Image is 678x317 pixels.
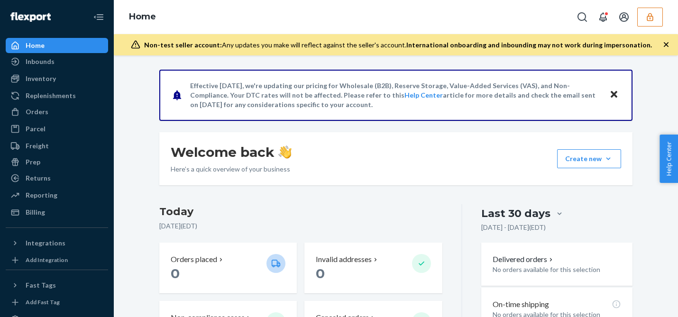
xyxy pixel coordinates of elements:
[171,144,292,161] h1: Welcome back
[6,138,108,154] a: Freight
[614,8,633,27] button: Open account menu
[26,41,45,50] div: Home
[26,57,55,66] div: Inbounds
[493,265,621,274] p: No orders available for this selection
[10,12,51,22] img: Flexport logo
[26,238,65,248] div: Integrations
[557,149,621,168] button: Create new
[6,188,108,203] a: Reporting
[26,141,49,151] div: Freight
[316,265,325,281] span: 0
[481,206,550,221] div: Last 30 days
[6,235,108,251] button: Integrations
[26,190,57,200] div: Reporting
[6,205,108,220] a: Billing
[6,88,108,103] a: Replenishments
[6,154,108,170] a: Prep
[6,71,108,86] a: Inventory
[278,145,292,159] img: hand-wave emoji
[6,278,108,293] button: Fast Tags
[481,223,546,232] p: [DATE] - [DATE] ( EDT )
[406,41,652,49] span: International onboarding and inbounding may not work during impersonation.
[660,135,678,183] button: Help Center
[493,299,549,310] p: On-time shipping
[121,3,164,31] ol: breadcrumbs
[171,164,292,174] p: Here’s a quick overview of your business
[171,254,217,265] p: Orders placed
[26,157,40,167] div: Prep
[26,256,68,264] div: Add Integration
[171,265,180,281] span: 0
[608,88,620,102] button: Close
[6,104,108,119] a: Orders
[6,121,108,136] a: Parcel
[26,91,76,100] div: Replenishments
[159,221,442,231] p: [DATE] ( EDT )
[26,124,46,134] div: Parcel
[6,171,108,186] a: Returns
[573,8,592,27] button: Open Search Box
[6,297,108,308] a: Add Fast Tag
[404,91,443,99] a: Help Center
[26,281,56,290] div: Fast Tags
[493,254,555,265] button: Delivered orders
[26,107,48,117] div: Orders
[144,41,222,49] span: Non-test seller account:
[159,204,442,219] h3: Today
[6,38,108,53] a: Home
[6,254,108,266] a: Add Integration
[26,298,60,306] div: Add Fast Tag
[129,11,156,22] a: Home
[159,243,297,293] button: Orders placed 0
[26,74,56,83] div: Inventory
[144,40,652,50] div: Any updates you make will reflect against the seller's account.
[89,8,108,27] button: Close Navigation
[6,54,108,69] a: Inbounds
[594,8,613,27] button: Open notifications
[316,254,372,265] p: Invalid addresses
[26,173,51,183] div: Returns
[26,208,45,217] div: Billing
[304,243,442,293] button: Invalid addresses 0
[190,81,600,109] p: Effective [DATE], we're updating our pricing for Wholesale (B2B), Reserve Storage, Value-Added Se...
